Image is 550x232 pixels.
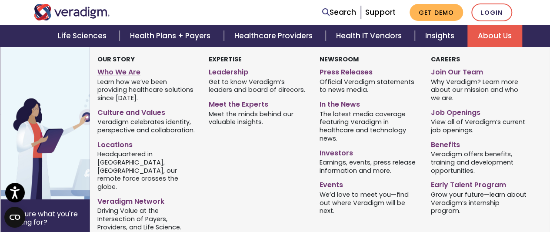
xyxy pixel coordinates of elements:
button: Open CMP widget [4,207,25,228]
strong: Our Story [97,55,135,64]
span: Get to know Veradigm’s leaders and board of direcors. [209,77,307,94]
span: Official Veradigm statements to news media. [320,77,418,94]
a: Leadership [209,64,307,77]
span: Grow your future—learn about Veradigm’s internship program. [431,190,529,215]
a: Healthcare Providers [224,25,326,47]
strong: Newsroom [320,55,359,64]
a: Join Our Team [431,64,529,77]
span: Why Veradigm? Learn more about our mission and who we are. [431,77,529,102]
a: Events [320,177,418,190]
a: Meet the Experts [209,97,307,109]
a: In the News [320,97,418,109]
a: Investors [320,145,418,158]
a: Benefits [431,137,529,150]
a: Search [322,7,356,18]
span: We’d love to meet you—find out where Veradigm will be next. [320,190,418,215]
span: Meet the minds behind our valuable insights. [209,109,307,126]
p: Not sure what you're looking for? [7,210,83,226]
a: Insights [415,25,467,47]
a: About Us [467,25,522,47]
a: Job Openings [431,105,529,118]
span: Earnings, events, press release information and more. [320,158,418,175]
a: Support [365,7,396,17]
img: Veradigm logo [34,4,110,20]
span: Learn how we’ve been providing healthcare solutions since [DATE]. [97,77,196,102]
a: Veradigm Network [97,194,196,206]
span: The latest media coverage featuring Veradigm in healthcare and technology news. [320,109,418,142]
a: Get Demo [410,4,463,21]
span: Driving Value at the Intersection of Payers, Providers, and Life Science. [97,206,196,232]
a: Early Talent Program [431,177,529,190]
a: Login [471,3,512,21]
a: Press Releases [320,64,418,77]
span: Headquartered in [GEOGRAPHIC_DATA], [GEOGRAPHIC_DATA], our remote force crosses the globe. [97,150,196,191]
strong: Expertise [209,55,242,64]
span: Veradigm celebrates identity, perspective and collaboration. [97,118,196,134]
a: Culture and Values [97,105,196,118]
a: Life Sciences [47,25,120,47]
a: Health Plans + Payers [120,25,223,47]
a: Locations [97,137,196,150]
a: Health IT Vendors [326,25,415,47]
strong: Careers [431,55,460,64]
span: Veradigm offers benefits, training and development opportunities. [431,150,529,175]
span: View all of Veradigm’s current job openings. [431,118,529,134]
img: Vector image of Veradigm’s Story [0,47,140,199]
a: Who We Are [97,64,196,77]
